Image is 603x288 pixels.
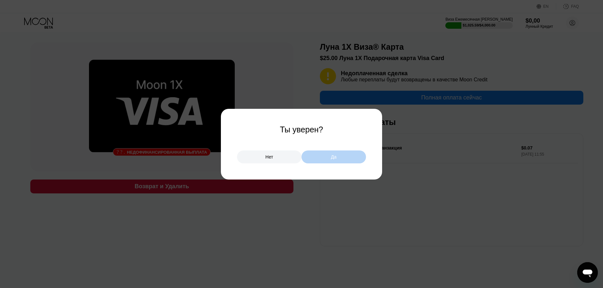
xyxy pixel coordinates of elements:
iframe: Кнопка запуска окна обмена сообщениями [577,262,598,283]
div: Ты уверен? [280,125,323,134]
div: Да [331,154,336,160]
div: Нет [265,154,273,160]
div: Нет [237,150,301,163]
div: Да [301,150,366,163]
